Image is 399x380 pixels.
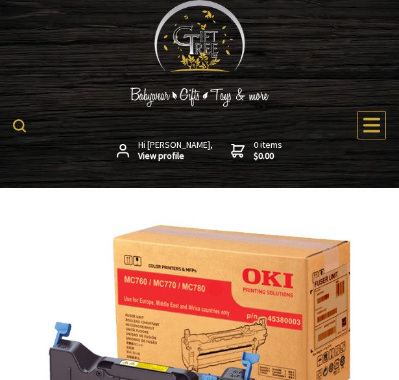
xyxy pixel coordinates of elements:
a: 0 items$0.00 [231,139,282,162]
strong: View profile [138,150,213,162]
span: Hi [PERSON_NAME], [138,139,213,162]
span: 0 items [254,139,282,162]
img: Babywear - Gifts - Toys & more [103,88,297,107]
strong: $0.00 [254,150,282,162]
img: product search [13,119,26,132]
a: Hi [PERSON_NAME],View profile [117,139,213,162]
